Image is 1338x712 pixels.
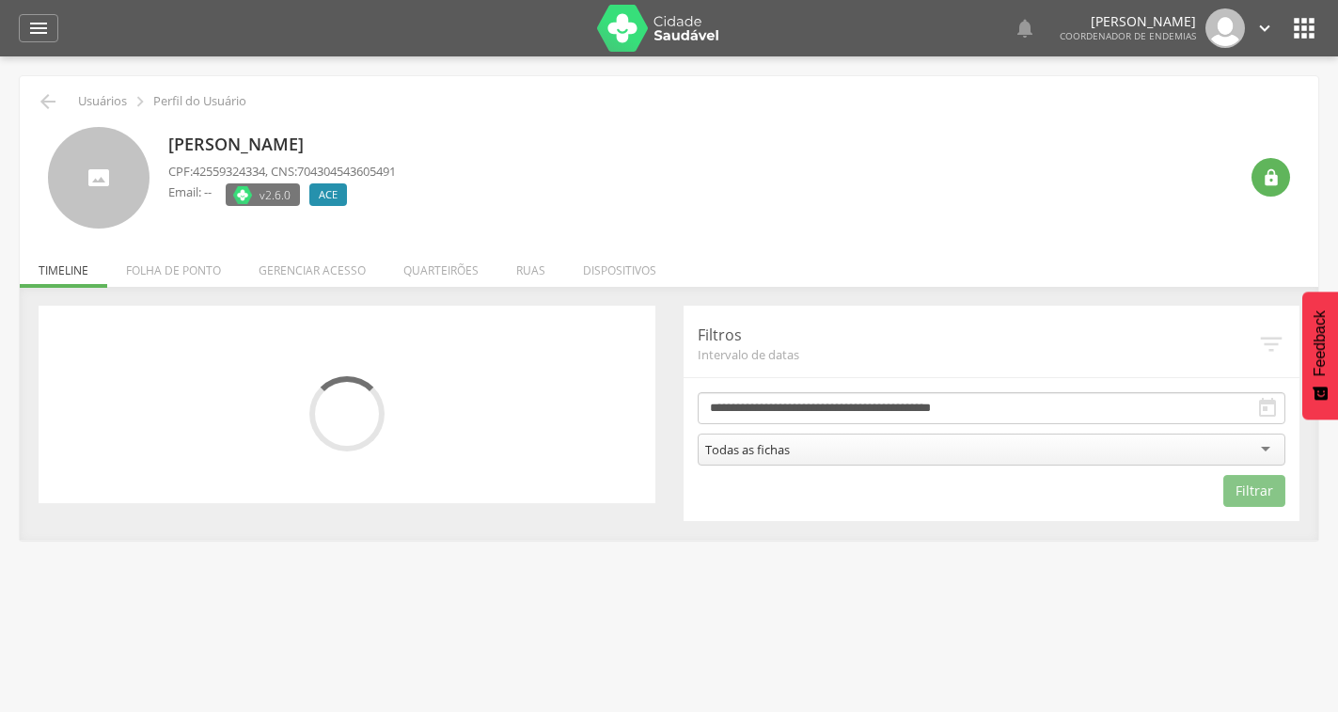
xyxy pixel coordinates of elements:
[130,91,150,112] i: 
[297,163,396,180] span: 704304543605491
[1312,310,1329,376] span: Feedback
[1254,8,1275,48] a: 
[319,187,338,202] span: ACE
[78,94,127,109] p: Usuários
[240,244,385,288] li: Gerenciar acesso
[37,90,59,113] i: Voltar
[1256,397,1279,419] i: 
[1257,330,1285,358] i: 
[705,441,790,458] div: Todas as fichas
[168,163,396,181] p: CPF: , CNS:
[1302,292,1338,419] button: Feedback - Mostrar pesquisa
[1254,18,1275,39] i: 
[1060,29,1196,42] span: Coordenador de Endemias
[1014,17,1036,40] i: 
[698,324,1258,346] p: Filtros
[226,183,300,206] label: Versão do aplicativo
[564,244,675,288] li: Dispositivos
[168,183,212,201] p: Email: --
[260,185,291,204] span: v2.6.0
[698,346,1258,363] span: Intervalo de datas
[168,133,396,157] p: [PERSON_NAME]
[27,17,50,40] i: 
[497,244,564,288] li: Ruas
[1014,8,1036,48] a: 
[107,244,240,288] li: Folha de ponto
[1262,168,1281,187] i: 
[1289,13,1319,43] i: 
[1251,158,1290,197] div: Resetar senha
[19,14,58,42] a: 
[385,244,497,288] li: Quarteirões
[153,94,246,109] p: Perfil do Usuário
[193,163,265,180] span: 42559324334
[1223,475,1285,507] button: Filtrar
[1060,15,1196,28] p: [PERSON_NAME]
